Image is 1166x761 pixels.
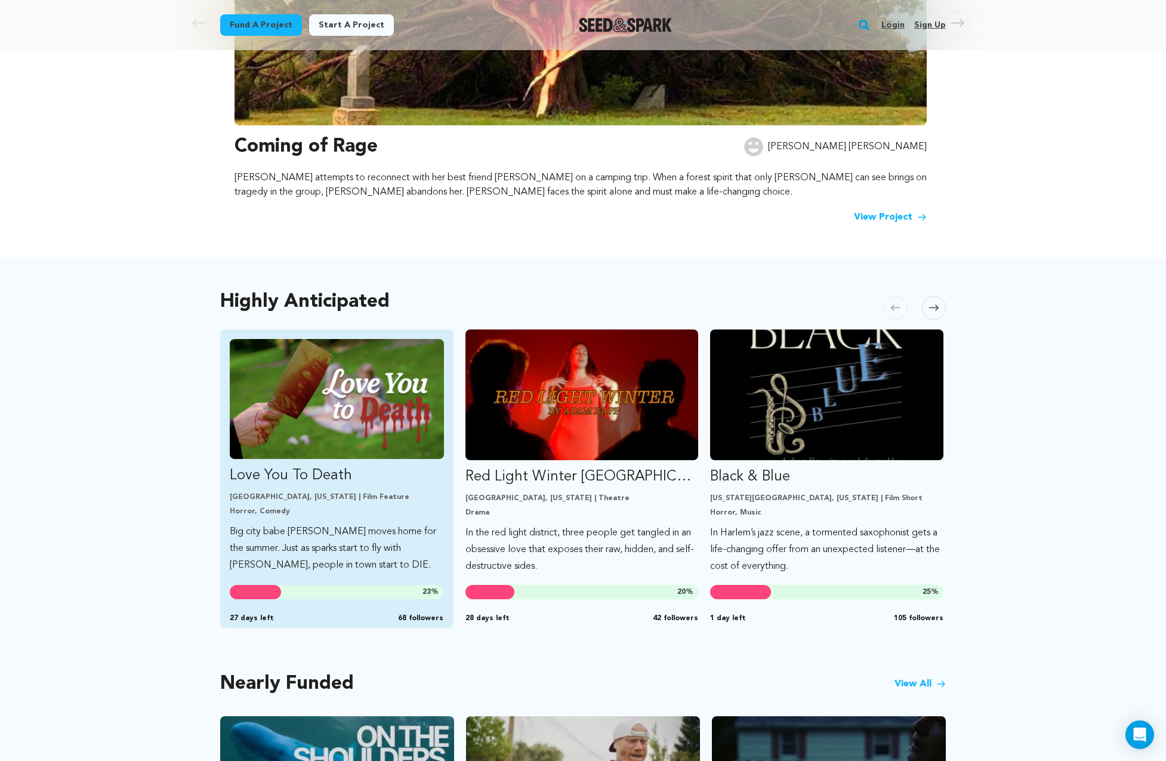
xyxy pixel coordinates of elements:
[230,466,444,485] p: Love You To Death
[854,210,927,224] a: View Project
[677,587,693,597] span: %
[235,133,378,161] h3: Coming of Rage
[230,614,274,623] span: 27 days left
[309,14,394,36] a: Start a project
[422,589,431,596] span: 23
[235,171,927,199] p: [PERSON_NAME] attempts to reconnect with her best friend [PERSON_NAME] on a camping trip. When a ...
[710,494,943,503] p: [US_STATE][GEOGRAPHIC_DATA], [US_STATE] | Film Short
[579,18,673,32] img: Seed&Spark Logo Dark Mode
[894,614,943,623] span: 105 followers
[422,587,439,597] span: %
[677,589,686,596] span: 20
[465,508,699,517] p: Drama
[710,614,746,623] span: 1 day left
[710,467,943,486] p: Black & Blue
[710,329,943,575] a: Fund Black &amp; Blue
[465,467,699,486] p: Red Light Winter [GEOGRAPHIC_DATA]
[894,677,946,691] a: View All
[398,614,443,623] span: 68 followers
[465,494,699,503] p: [GEOGRAPHIC_DATA], [US_STATE] | Theatre
[230,507,444,516] p: Horror, Comedy
[923,589,931,596] span: 25
[230,339,444,574] a: Fund Love You To Death
[710,508,943,517] p: Horror, Music
[220,676,354,692] h2: Nearly Funded
[230,492,444,502] p: [GEOGRAPHIC_DATA], [US_STATE] | Film Feature
[465,614,510,623] span: 28 days left
[220,294,390,310] h2: Highly Anticipated
[881,16,905,35] a: Login
[465,525,699,575] p: In the red light district, three people get tangled in an obsessive love that exposes their raw, ...
[1125,720,1154,749] div: Open Intercom Messenger
[230,523,444,574] p: Big city babe [PERSON_NAME] moves home for the summer. Just as sparks start to fly with [PERSON_N...
[465,329,699,575] a: Fund Red Light Winter Los Angeles
[744,137,763,156] img: user.png
[220,14,302,36] a: Fund a project
[579,18,673,32] a: Seed&Spark Homepage
[914,16,946,35] a: Sign up
[923,587,939,597] span: %
[768,140,927,154] p: [PERSON_NAME] [PERSON_NAME]
[653,614,698,623] span: 42 followers
[710,525,943,575] p: In Harlem’s jazz scene, a tormented saxophonist gets a life-changing offer from an unexpected lis...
